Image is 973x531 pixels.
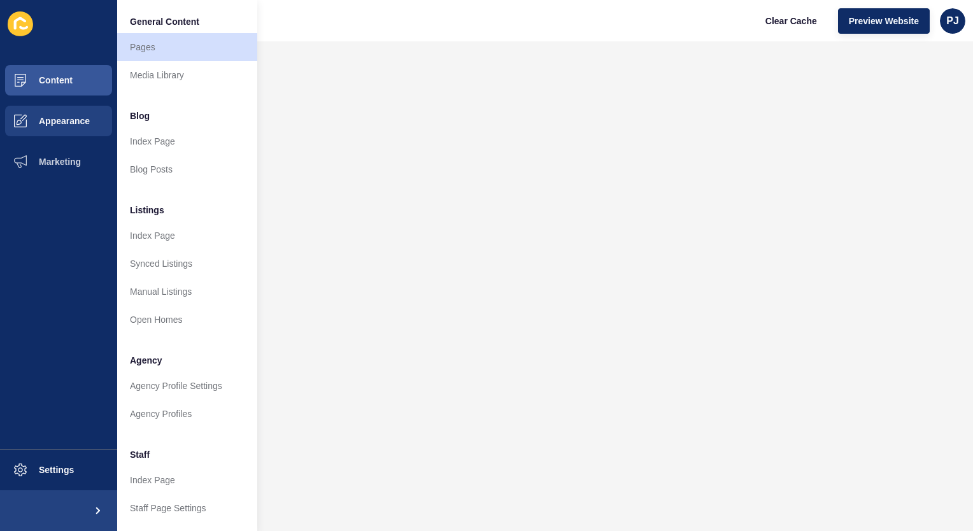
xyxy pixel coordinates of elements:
[117,466,257,494] a: Index Page
[130,110,150,122] span: Blog
[117,494,257,522] a: Staff Page Settings
[117,306,257,334] a: Open Homes
[117,400,257,428] a: Agency Profiles
[130,204,164,216] span: Listings
[755,8,828,34] button: Clear Cache
[946,15,959,27] span: PJ
[117,222,257,250] a: Index Page
[130,15,199,28] span: General Content
[117,127,257,155] a: Index Page
[117,372,257,400] a: Agency Profile Settings
[117,33,257,61] a: Pages
[130,354,162,367] span: Agency
[849,15,919,27] span: Preview Website
[117,278,257,306] a: Manual Listings
[117,61,257,89] a: Media Library
[130,448,150,461] span: Staff
[117,250,257,278] a: Synced Listings
[117,155,257,183] a: Blog Posts
[765,15,817,27] span: Clear Cache
[838,8,930,34] button: Preview Website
